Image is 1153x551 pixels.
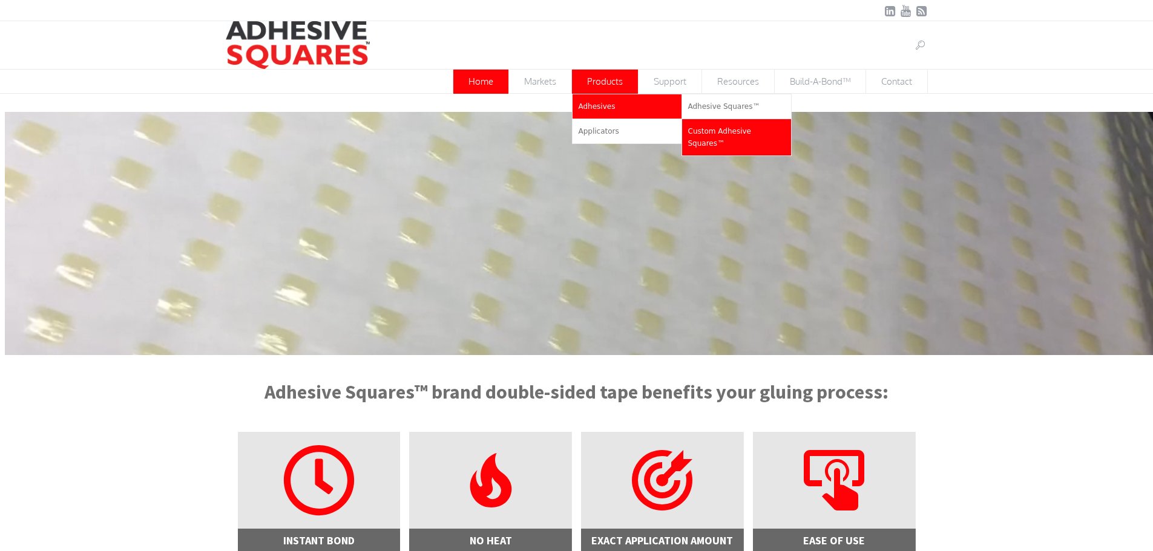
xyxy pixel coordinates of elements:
span: Markets [509,70,571,93]
a: Adhesive Squares™ [682,94,791,119]
a: Support [639,70,702,94]
span: Resources [702,70,774,93]
strong: EXACT APPLICATION AMOUNT [591,533,733,547]
strong: EASE OF USE [803,533,865,547]
a: LinkedIn [884,5,896,17]
a: RSSFeed [916,5,928,17]
span: Support [639,70,701,93]
a: Applicators [573,119,682,143]
strong: INSTANT BOND [283,533,355,547]
span: Build-A-Bond™ [775,70,866,93]
span: Adhesives [579,102,616,111]
strong: NO HEAT [470,533,512,547]
span: Adhesive Squares™ [688,102,760,111]
a: Build-A-Bond™ [775,70,866,94]
span: Applicators [579,127,619,135]
strong: Adhesive Squares™ brand double-sided tape benefits your gluing process: [264,380,889,404]
a: Custom Adhesive Squares™ [682,119,791,155]
a: YouTube [900,5,912,17]
span: Home [453,70,508,93]
span: Custom Adhesive Squares™ [688,127,751,148]
img: Adhesive Squares™ [226,21,370,69]
span: Contact [866,70,927,93]
a: Home [453,70,509,94]
span: Products [572,70,638,93]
